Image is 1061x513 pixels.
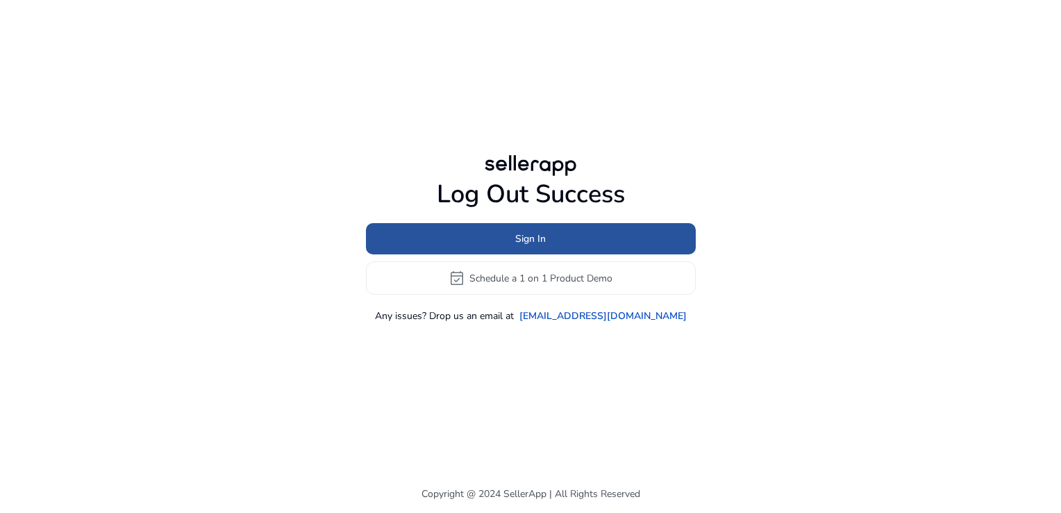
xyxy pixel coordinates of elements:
h1: Log Out Success [366,179,696,209]
button: Sign In [366,223,696,254]
p: Any issues? Drop us an email at [375,309,514,323]
a: [EMAIL_ADDRESS][DOMAIN_NAME] [519,309,687,323]
span: Sign In [515,231,546,246]
button: event_availableSchedule a 1 on 1 Product Demo [366,261,696,295]
span: event_available [449,270,465,286]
